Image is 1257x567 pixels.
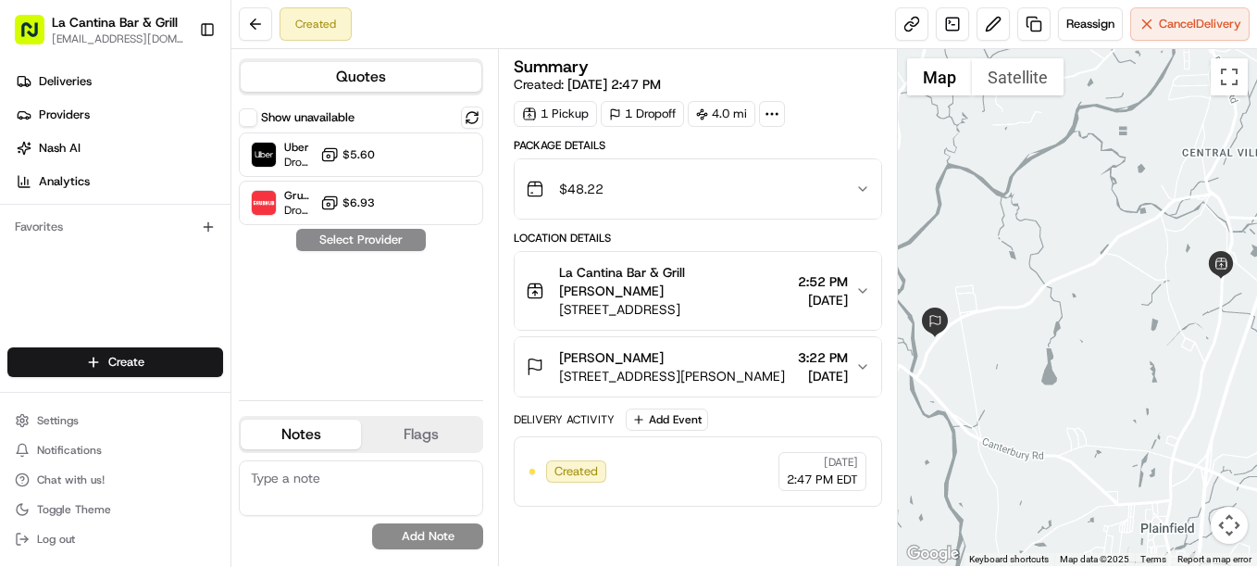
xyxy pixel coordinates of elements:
button: Toggle Theme [7,497,223,523]
button: Settings [7,408,223,434]
button: Show street map [907,58,972,95]
span: Grubhub [284,188,313,203]
button: La Cantina Bar & Grill [PERSON_NAME][STREET_ADDRESS]2:52 PM[DATE] [515,252,881,330]
span: [DATE] [824,455,858,470]
span: Dropoff ETA 26 minutes [284,203,313,218]
span: Nash AI [39,140,81,157]
span: Deliveries [39,73,92,90]
button: Log out [7,526,223,552]
span: [DATE] [798,291,848,309]
div: Delivery Activity [514,412,615,427]
a: Providers [7,100,230,130]
span: $5.60 [342,147,375,162]
h3: Summary [514,58,589,75]
div: Package Details [514,138,882,153]
span: Created: [514,75,661,94]
div: 4.0 mi [688,101,755,127]
span: Toggle Theme [37,502,111,517]
button: Add Event [626,409,708,431]
span: [DATE] 2:47 PM [567,76,661,93]
span: [DATE] [798,367,848,385]
div: Location Details [514,231,882,246]
span: Analytics [39,173,90,190]
a: Deliveries [7,67,230,96]
button: CancelDelivery [1130,7,1250,41]
button: Notifications [7,437,223,463]
button: Chat with us! [7,467,223,493]
span: Notifications [37,443,102,458]
span: [STREET_ADDRESS] [559,300,790,319]
span: 2:52 PM [798,272,848,291]
span: 2:47 PM EDT [787,472,858,488]
button: [EMAIL_ADDRESS][DOMAIN_NAME] [52,31,184,46]
button: La Cantina Bar & Grill[EMAIL_ADDRESS][DOMAIN_NAME] [7,7,192,52]
span: Reassign [1066,16,1114,32]
button: Map camera controls [1211,507,1248,544]
span: Uber [284,140,313,155]
a: Nash AI [7,133,230,163]
span: $48.22 [559,180,604,198]
button: Quotes [241,62,481,92]
button: Notes [241,420,361,449]
img: Grubhub [252,191,276,215]
label: Show unavailable [261,109,355,126]
button: Flags [361,420,481,449]
button: $48.22 [515,159,881,219]
a: Analytics [7,167,230,196]
span: Map data ©2025 [1060,554,1129,564]
button: Show satellite imagery [972,58,1064,95]
button: Keyboard shortcuts [969,553,1049,566]
button: La Cantina Bar & Grill [52,13,178,31]
img: Google [902,542,964,566]
img: Uber [252,143,276,167]
div: Favorites [7,212,223,242]
div: 1 Pickup [514,101,597,127]
span: Created [554,463,598,480]
span: Settings [37,413,79,428]
span: Dropoff ETA 24 minutes [284,155,313,170]
span: Providers [39,107,90,123]
span: Log out [37,532,75,547]
button: [PERSON_NAME][STREET_ADDRESS][PERSON_NAME]3:22 PM[DATE] [515,337,881,397]
button: $5.60 [320,145,375,164]
div: 1 Dropoff [601,101,684,127]
button: Toggle fullscreen view [1211,58,1248,95]
span: Cancel Delivery [1159,16,1241,32]
span: La Cantina Bar & Grill [PERSON_NAME] [559,263,790,300]
span: [PERSON_NAME] [559,348,664,367]
span: 3:22 PM [798,348,848,367]
button: Create [7,347,223,377]
span: Chat with us! [37,472,105,487]
span: [STREET_ADDRESS][PERSON_NAME] [559,367,785,385]
span: Create [108,354,144,371]
a: Terms [1140,554,1166,564]
span: $6.93 [342,195,375,210]
button: $6.93 [320,194,375,212]
a: Report a map error [1177,554,1251,564]
a: Open this area in Google Maps (opens a new window) [902,542,964,566]
button: Reassign [1058,7,1123,41]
